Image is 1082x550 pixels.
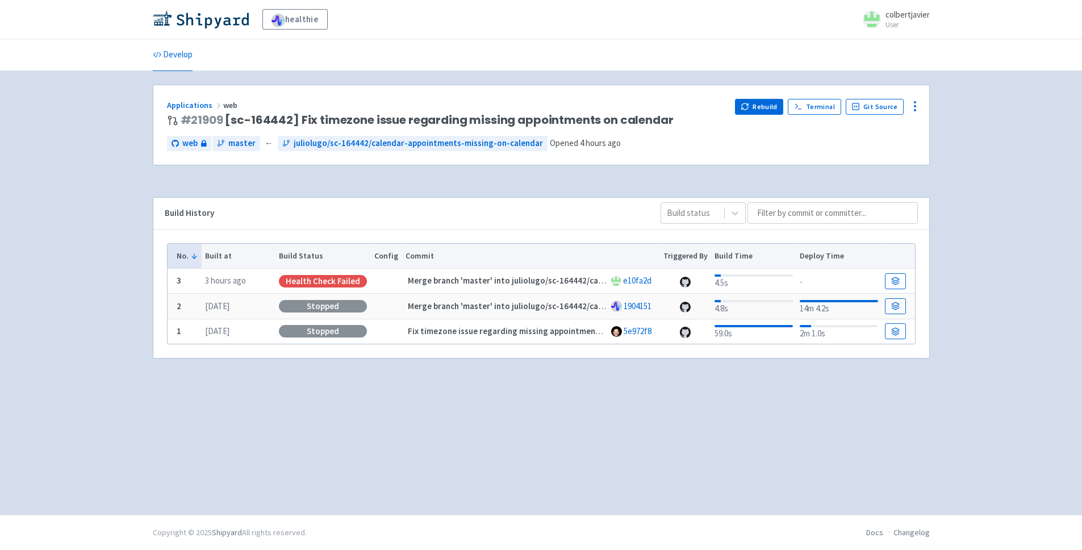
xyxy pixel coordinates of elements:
span: colbertjavier [885,9,930,20]
a: #21909 [181,112,223,128]
span: web [223,100,239,110]
div: Build History [165,207,642,220]
a: Develop [153,39,193,71]
span: ← [265,137,273,150]
div: 2m 1.0s [800,323,878,340]
a: Docs [866,527,883,537]
a: 1904151 [624,301,651,311]
a: healthie [262,9,328,30]
span: [sc-164442] Fix timezone issue regarding missing appointments on calendar [181,114,674,127]
a: master [212,136,260,151]
th: Build Time [711,244,796,269]
strong: Merge branch 'master' into juliolugo/sc-164442/calendar-appointments-missing-on-calendar [408,301,761,311]
button: Rebuild [735,99,784,115]
span: Opened [550,137,621,148]
a: Git Source [846,99,904,115]
div: 4.5s [715,272,792,290]
time: [DATE] [205,301,229,311]
span: master [228,137,256,150]
a: Terminal [788,99,841,115]
b: 3 [177,275,181,286]
th: Build Status [275,244,371,269]
a: Build Details [885,298,905,314]
a: Changelog [893,527,930,537]
a: Build Details [885,273,905,289]
div: Health check failed [279,275,367,287]
a: web [167,136,211,151]
th: Config [371,244,402,269]
span: web [182,137,198,150]
a: Shipyard [212,527,242,537]
a: juliolugo/sc-164442/calendar-appointments-missing-on-calendar [278,136,548,151]
input: Filter by commit or committer... [747,202,918,224]
div: 59.0s [715,323,792,340]
strong: Fix timezone issue regarding missing appointments on calendar [408,326,649,336]
div: Stopped [279,325,367,338]
a: Applications [167,100,223,110]
div: 14m 4.2s [800,298,878,315]
a: e10fa2d [623,275,651,286]
div: Stopped [279,300,367,312]
img: Shipyard logo [153,10,249,28]
time: 4 hours ago [580,137,621,148]
span: juliolugo/sc-164442/calendar-appointments-missing-on-calendar [294,137,543,150]
b: 2 [177,301,181,311]
a: 5e972f8 [624,326,651,336]
a: colbertjavier User [856,10,930,28]
b: 1 [177,326,181,336]
th: Built at [202,244,275,269]
a: Build Details [885,323,905,339]
time: [DATE] [205,326,229,336]
button: No. [177,250,198,262]
small: User [885,21,930,28]
div: Copyright © 2025 All rights reserved. [153,527,307,539]
div: 4.8s [715,298,792,315]
strong: Merge branch 'master' into juliolugo/sc-164442/calendar-appointments-missing-on-calendar [408,275,761,286]
th: Triggered By [659,244,711,269]
th: Commit [402,244,659,269]
div: - [800,273,878,289]
th: Deploy Time [796,244,882,269]
time: 3 hours ago [205,275,246,286]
